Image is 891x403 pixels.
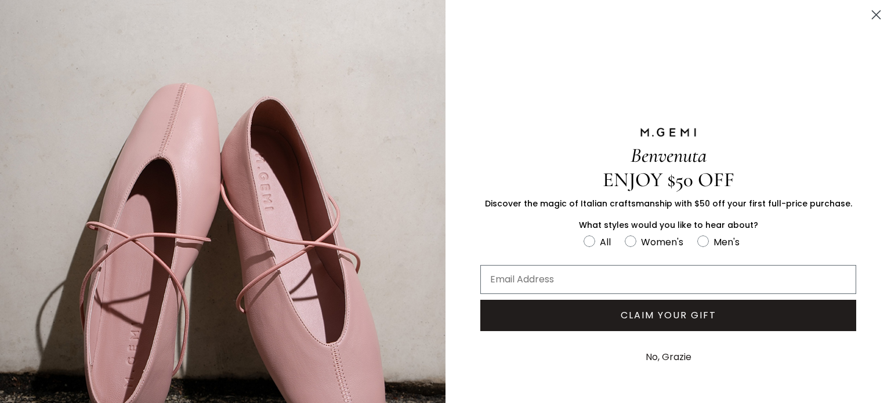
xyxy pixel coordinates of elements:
[640,343,697,372] button: No, Grazie
[480,265,856,294] input: Email Address
[631,143,707,168] span: Benvenuta
[600,235,611,249] div: All
[579,219,758,231] span: What styles would you like to hear about?
[866,5,886,25] button: Close dialog
[639,127,697,137] img: M.GEMI
[480,300,856,331] button: CLAIM YOUR GIFT
[485,198,852,209] span: Discover the magic of Italian craftsmanship with $50 off your first full-price purchase.
[641,235,683,249] div: Women's
[603,168,734,192] span: ENJOY $50 OFF
[713,235,740,249] div: Men's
